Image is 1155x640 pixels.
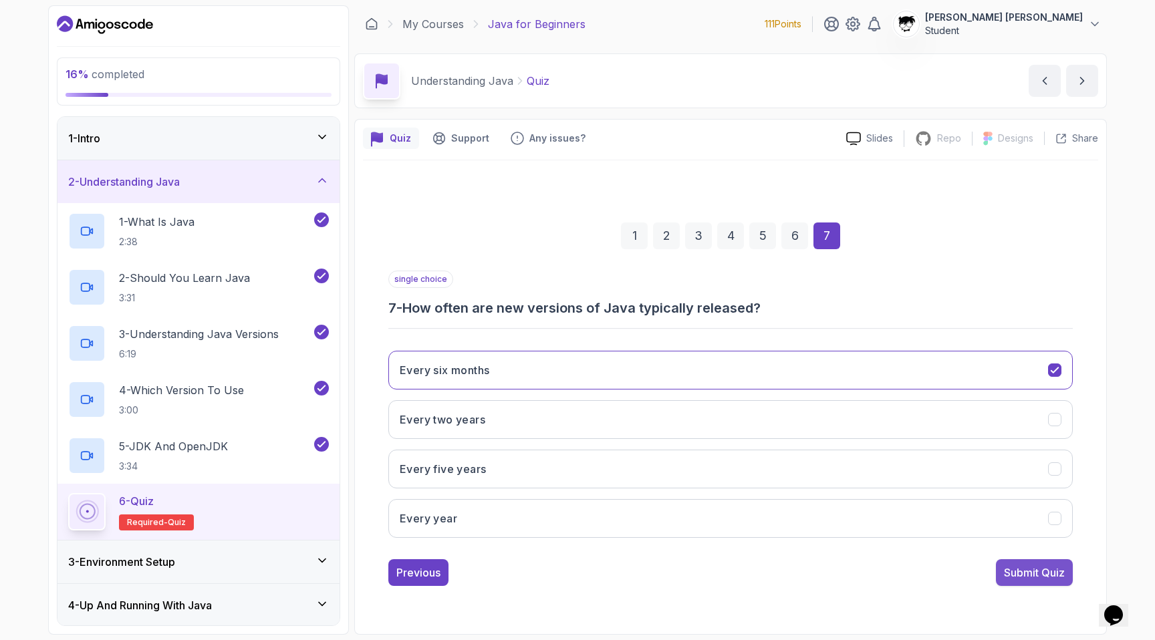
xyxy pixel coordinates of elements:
[717,222,744,249] div: 4
[365,17,378,31] a: Dashboard
[1072,132,1098,145] p: Share
[388,299,1073,317] h3: 7 - How often are new versions of Java typically released?
[68,325,329,362] button: 3-Understanding Java Versions6:19
[893,11,1102,37] button: user profile image[PERSON_NAME] [PERSON_NAME]Student
[411,73,513,89] p: Understanding Java
[866,132,893,145] p: Slides
[765,17,801,31] p: 111 Points
[57,540,340,583] button: 3-Environment Setup
[68,493,329,530] button: 6-QuizRequired-quiz
[1099,587,1142,627] iframe: chat widget
[813,222,840,249] div: 7
[388,271,453,288] p: single choice
[68,381,329,418] button: 4-Which Version To Use3:00
[68,130,100,146] h3: 1 - Intro
[119,270,250,286] p: 2 - Should You Learn Java
[119,493,154,509] p: 6 - Quiz
[400,412,485,428] h3: Every two years
[119,382,244,398] p: 4 - Which Version To Use
[119,347,279,361] p: 6:19
[527,73,549,89] p: Quiz
[388,450,1073,488] button: Every five years
[685,222,712,249] div: 3
[529,132,586,145] p: Any issues?
[1029,65,1061,97] button: previous content
[894,11,919,37] img: user profile image
[836,132,904,146] a: Slides
[400,510,457,526] h3: Every year
[621,222,648,249] div: 1
[390,132,411,145] p: Quiz
[127,517,168,528] span: Required-
[68,554,175,570] h3: 3 - Environment Setup
[66,67,89,81] span: 16 %
[57,160,340,203] button: 2-Understanding Java
[363,128,419,149] button: quiz button
[451,132,489,145] p: Support
[400,461,486,477] h3: Every five years
[68,597,212,613] h3: 4 - Up And Running With Java
[57,14,153,35] a: Dashboard
[388,351,1073,389] button: Every six months
[66,67,144,81] span: completed
[503,128,594,149] button: Feedback button
[119,404,244,417] p: 3:00
[996,559,1073,586] button: Submit Quiz
[488,16,586,32] p: Java for Beginners
[998,132,1033,145] p: Designs
[1066,65,1098,97] button: next content
[119,460,228,473] p: 3:34
[402,16,464,32] a: My Courses
[781,222,808,249] div: 6
[68,212,329,250] button: 1-What Is Java2:38
[749,222,776,249] div: 5
[396,565,440,581] div: Previous
[388,559,448,586] button: Previous
[388,499,1073,538] button: Every year
[57,117,340,160] button: 1-Intro
[400,362,489,378] h3: Every six months
[57,584,340,627] button: 4-Up And Running With Java
[168,517,186,528] span: quiz
[119,291,250,305] p: 3:31
[68,174,180,190] h3: 2 - Understanding Java
[653,222,680,249] div: 2
[925,11,1083,24] p: [PERSON_NAME] [PERSON_NAME]
[937,132,961,145] p: Repo
[68,269,329,306] button: 2-Should You Learn Java3:31
[119,235,195,249] p: 2:38
[1044,132,1098,145] button: Share
[119,214,195,230] p: 1 - What Is Java
[388,400,1073,439] button: Every two years
[68,437,329,474] button: 5-JDK And OpenJDK3:34
[424,128,497,149] button: Support button
[119,438,228,454] p: 5 - JDK And OpenJDK
[119,326,279,342] p: 3 - Understanding Java Versions
[1004,565,1065,581] div: Submit Quiz
[925,24,1083,37] p: Student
